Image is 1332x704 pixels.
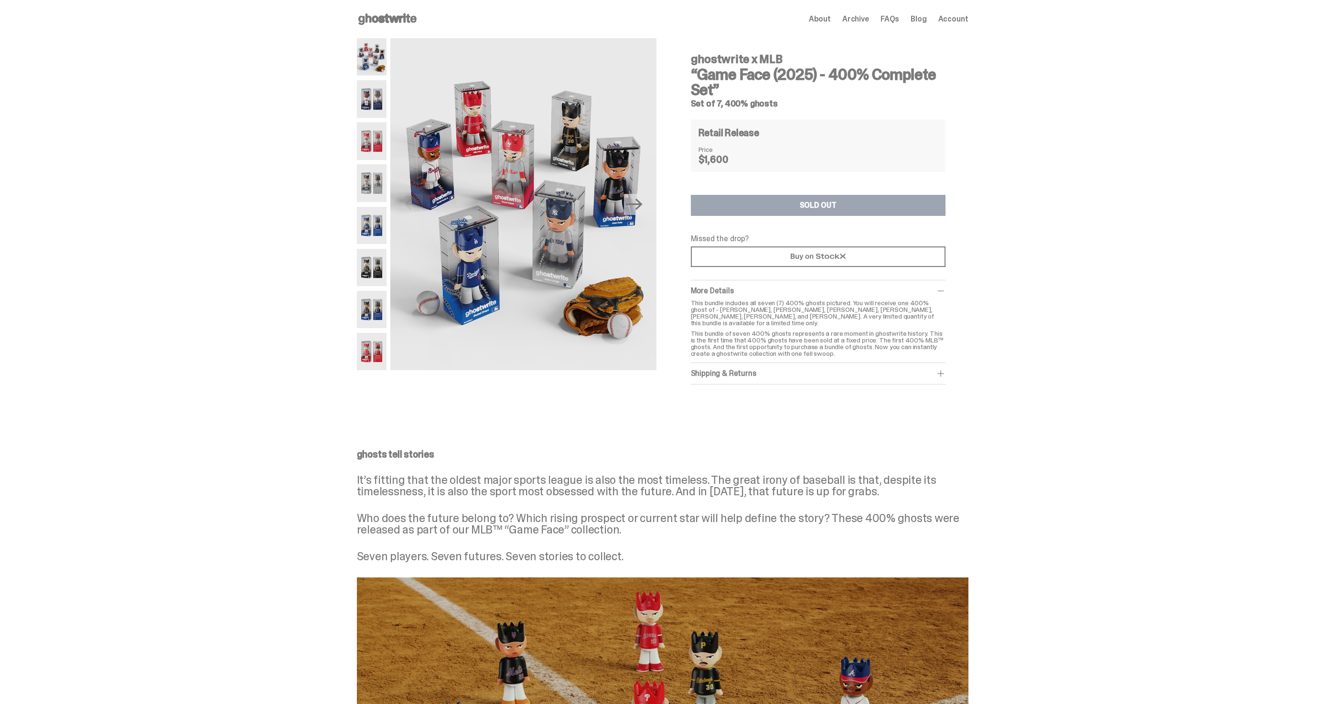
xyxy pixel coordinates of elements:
img: 06-ghostwrite-mlb-game-face-complete-set-paul-skenes.png [357,249,387,286]
p: Who does the future belong to? Which rising prospect or current star will help define the story? ... [357,512,968,535]
img: 05-ghostwrite-mlb-game-face-complete-set-shohei-ohtani.png [357,207,387,244]
img: 04-ghostwrite-mlb-game-face-complete-set-aaron-judge.png [357,164,387,202]
img: 03-ghostwrite-mlb-game-face-complete-set-bryce-harper.png [357,122,387,160]
img: 07-ghostwrite-mlb-game-face-complete-set-juan-soto.png [357,291,387,328]
img: 08-ghostwrite-mlb-game-face-complete-set-mike-trout.png [357,333,387,370]
img: 01-ghostwrite-mlb-game-face-complete-set.png [357,38,387,75]
button: SOLD OUT [691,195,945,216]
h4: Retail Release [698,128,759,138]
p: Seven players. Seven futures. Seven stories to collect. [357,551,968,562]
div: Shipping & Returns [691,369,945,378]
p: This bundle includes all seven (7) 400% ghosts pictured. You will receive one 400% ghost of - [PE... [691,299,945,326]
h4: ghostwrite x MLB [691,53,945,65]
a: Blog [911,15,926,23]
h3: “Game Face (2025) - 400% Complete Set” [691,67,945,97]
a: FAQs [881,15,899,23]
img: 01-ghostwrite-mlb-game-face-complete-set.png [390,38,656,370]
span: More Details [691,286,734,296]
a: Account [938,15,968,23]
h5: Set of 7, 400% ghosts [691,99,945,108]
p: ghosts tell stories [357,449,968,459]
button: Next [624,194,645,215]
div: SOLD OUT [800,202,837,209]
a: About [809,15,831,23]
p: Missed the drop? [691,235,945,243]
p: It’s fitting that the oldest major sports league is also the most timeless. The great irony of ba... [357,474,968,497]
img: 02-ghostwrite-mlb-game-face-complete-set-ronald-acuna-jr.png [357,80,387,117]
p: This bundle of seven 400% ghosts represents a rare moment in ghostwrite history. This is the firs... [691,330,945,357]
a: Archive [842,15,869,23]
dd: $1,600 [698,155,746,164]
dt: Price [698,146,746,153]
